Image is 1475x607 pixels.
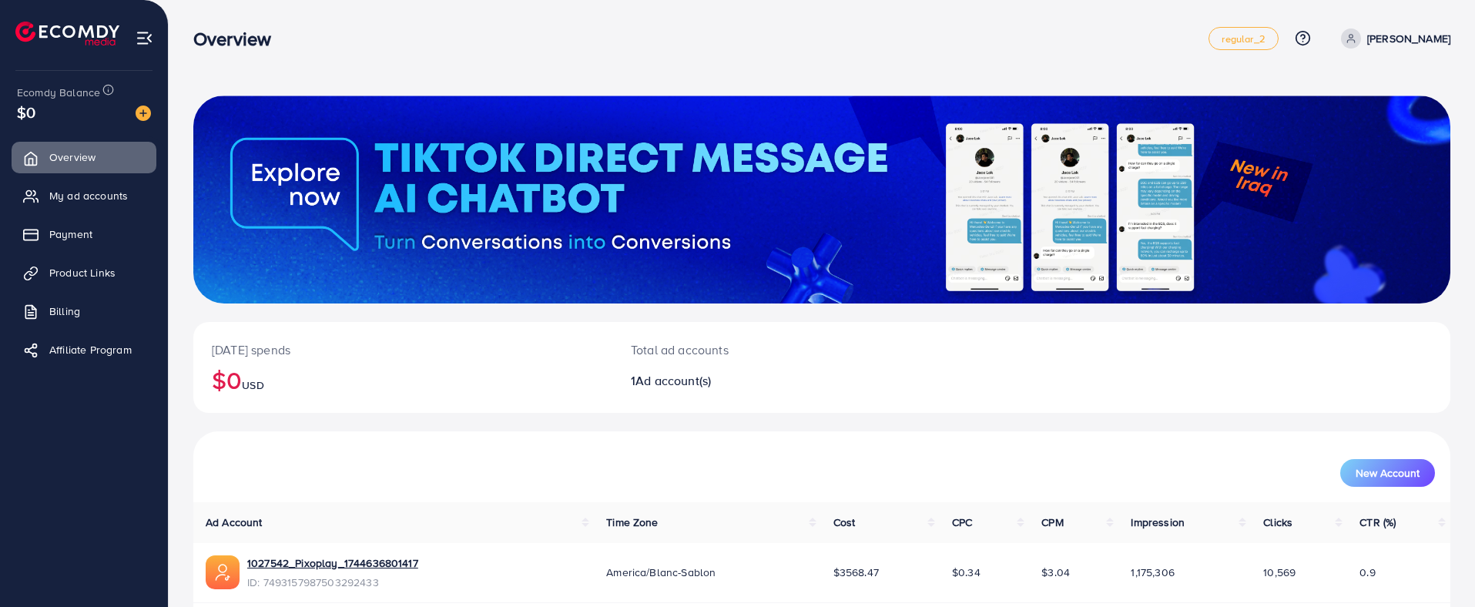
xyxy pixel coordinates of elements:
[1131,565,1174,580] span: 1,175,306
[631,374,908,388] h2: 1
[15,22,119,45] img: logo
[49,303,80,319] span: Billing
[49,226,92,242] span: Payment
[242,377,263,393] span: USD
[1263,515,1292,530] span: Clicks
[1335,29,1450,49] a: [PERSON_NAME]
[631,340,908,359] p: Total ad accounts
[136,29,153,47] img: menu
[17,85,100,100] span: Ecomdy Balance
[12,257,156,288] a: Product Links
[1359,515,1396,530] span: CTR (%)
[635,372,711,389] span: Ad account(s)
[12,219,156,250] a: Payment
[49,149,96,165] span: Overview
[1356,468,1420,478] span: New Account
[193,28,283,50] h3: Overview
[12,142,156,173] a: Overview
[12,180,156,211] a: My ad accounts
[1359,565,1375,580] span: 0.9
[1041,565,1070,580] span: $3.04
[12,296,156,327] a: Billing
[1367,29,1450,48] p: [PERSON_NAME]
[833,565,879,580] span: $3568.47
[247,555,418,571] a: 1027542_Pixoplay_1744636801417
[1208,27,1278,50] a: regular_2
[212,365,594,394] h2: $0
[12,334,156,365] a: Affiliate Program
[606,565,716,580] span: America/Blanc-Sablon
[952,565,981,580] span: $0.34
[952,515,972,530] span: CPC
[1131,515,1185,530] span: Impression
[247,575,418,590] span: ID: 7493157987503292433
[1340,459,1435,487] button: New Account
[606,515,658,530] span: Time Zone
[206,555,240,589] img: ic-ads-acc.e4c84228.svg
[136,106,151,121] img: image
[49,188,128,203] span: My ad accounts
[833,515,856,530] span: Cost
[206,515,263,530] span: Ad Account
[49,342,132,357] span: Affiliate Program
[49,265,116,280] span: Product Links
[1263,565,1296,580] span: 10,569
[17,101,35,123] span: $0
[1041,515,1063,530] span: CPM
[212,340,594,359] p: [DATE] spends
[1222,34,1265,44] span: regular_2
